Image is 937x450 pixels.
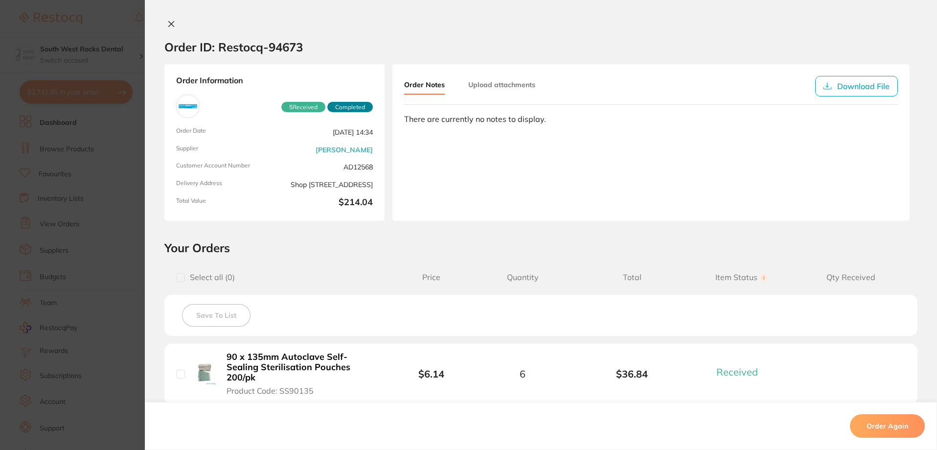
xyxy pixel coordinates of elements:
[182,304,251,327] button: Save To List
[176,127,271,137] span: Order Date
[164,240,917,255] h2: Your Orders
[577,368,687,379] b: $36.84
[176,76,373,87] strong: Order Information
[185,273,235,282] span: Select all ( 0 )
[850,414,925,438] button: Order Again
[468,76,535,94] button: Upload attachments
[278,127,373,137] span: [DATE] 14:34
[687,273,797,282] span: Item Status
[577,273,687,282] span: Total
[278,180,373,189] span: Shop [STREET_ADDRESS]
[713,366,770,378] button: Received
[418,368,444,380] b: $6.14
[815,76,898,96] button: Download File
[468,273,577,282] span: Quantity
[316,146,373,154] a: [PERSON_NAME]
[176,145,271,155] span: Supplier
[327,102,373,113] span: Completed
[164,40,303,54] h2: Order ID: Restocq- 94673
[176,197,271,209] span: Total Value
[176,162,271,172] span: Customer Account Number
[227,352,378,382] b: 90 x 135mm Autoclave Self-Sealing Sterilisation Pouches 200/pk
[716,366,758,378] span: Received
[278,162,373,172] span: AD12568
[796,273,906,282] span: Qty Received
[176,180,271,189] span: Delivery Address
[179,97,197,116] img: Adam Dental
[227,386,314,395] span: Product Code: SS90135
[224,352,381,396] button: 90 x 135mm Autoclave Self-Sealing Sterilisation Pouches 200/pk Product Code: SS90135
[404,115,898,123] div: There are currently no notes to display.
[278,197,373,209] b: $214.04
[192,361,216,385] img: 90 x 135mm Autoclave Self-Sealing Sterilisation Pouches 200/pk
[404,76,445,95] button: Order Notes
[395,273,468,282] span: Price
[520,368,526,379] span: 6
[281,102,325,113] span: Received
